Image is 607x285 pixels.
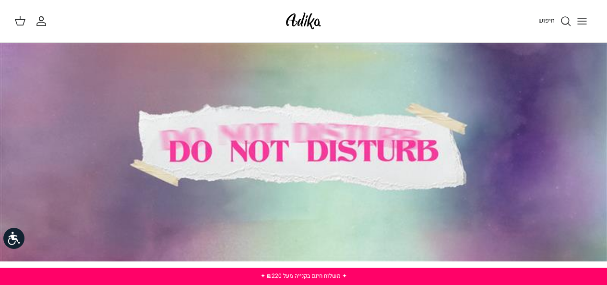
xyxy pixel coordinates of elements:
[571,11,593,32] button: Toggle menu
[36,15,51,27] a: החשבון שלי
[538,15,571,27] a: חיפוש
[261,272,347,280] a: ✦ משלוח חינם בקנייה מעל ₪220 ✦
[538,16,555,25] span: חיפוש
[283,10,324,32] img: Adika IL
